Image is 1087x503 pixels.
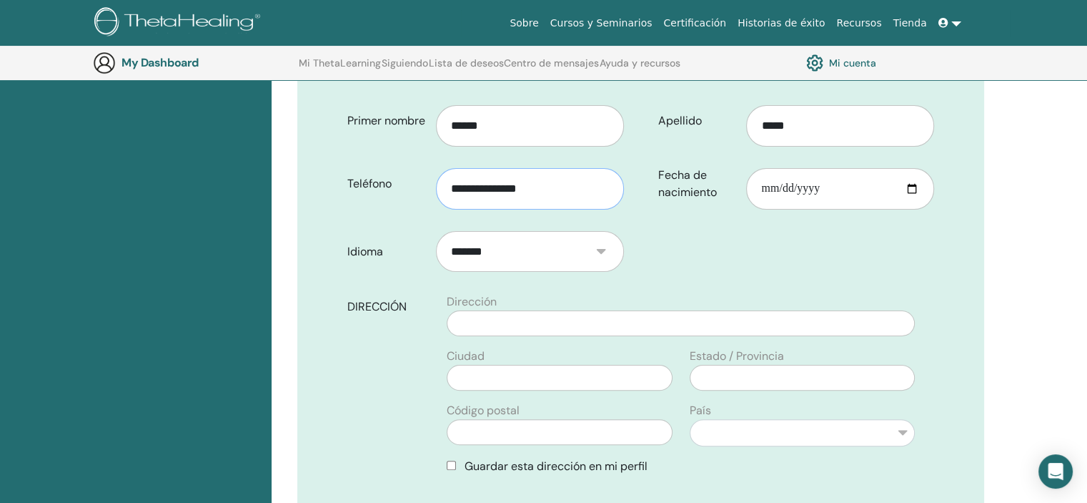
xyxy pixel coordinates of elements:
[545,10,658,36] a: Cursos y Seminarios
[299,57,381,80] a: Mi ThetaLearning
[888,10,933,36] a: Tienda
[337,107,436,135] label: Primer nombre
[647,162,747,206] label: Fecha de nacimiento
[337,170,436,197] label: Teléfono
[382,57,428,80] a: Siguiendo
[447,402,520,419] label: Código postal
[690,402,711,419] label: País
[690,348,784,365] label: Estado / Provincia
[830,10,887,36] a: Recursos
[1038,454,1073,489] div: Open Intercom Messenger
[465,459,647,474] span: Guardar esta dirección en mi perfil
[657,10,732,36] a: Certificación
[94,7,265,39] img: logo.png
[732,10,830,36] a: Historias de éxito
[806,51,823,75] img: cog.svg
[806,51,876,75] a: Mi cuenta
[121,56,264,69] h3: My Dashboard
[447,293,497,311] label: Dirección
[429,57,504,80] a: Lista de deseos
[504,10,544,36] a: Sobre
[504,57,599,80] a: Centro de mensajes
[337,238,436,265] label: Idioma
[600,57,680,80] a: Ayuda y recursos
[93,52,116,74] img: generic-user-icon.jpg
[337,293,438,321] label: DIRECCIÓN
[447,348,485,365] label: Ciudad
[647,107,747,135] label: Apellido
